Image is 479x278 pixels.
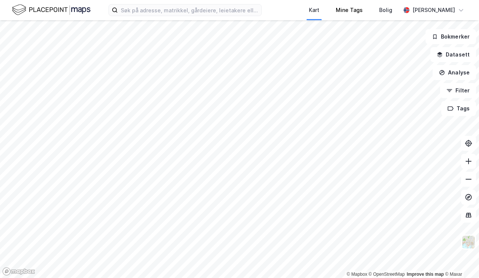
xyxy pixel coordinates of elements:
[379,6,392,15] div: Bolig
[309,6,319,15] div: Kart
[430,47,476,62] button: Datasett
[461,235,476,249] img: Z
[442,242,479,278] iframe: Chat Widget
[441,101,476,116] button: Tags
[440,83,476,98] button: Filter
[426,29,476,44] button: Bokmerker
[433,65,476,80] button: Analyse
[407,272,444,277] a: Improve this map
[412,6,455,15] div: [PERSON_NAME]
[369,272,405,277] a: OpenStreetMap
[442,242,479,278] div: Kontrollprogram for chat
[118,4,261,16] input: Søk på adresse, matrikkel, gårdeiere, leietakere eller personer
[347,272,367,277] a: Mapbox
[12,3,90,16] img: logo.f888ab2527a4732fd821a326f86c7f29.svg
[2,267,35,276] a: Mapbox homepage
[336,6,363,15] div: Mine Tags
